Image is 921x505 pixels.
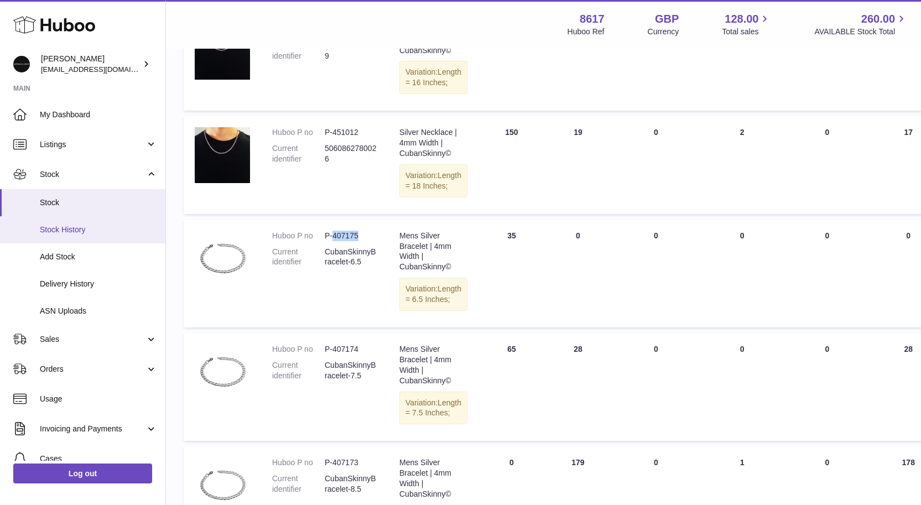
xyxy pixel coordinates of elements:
[272,360,325,381] dt: Current identifier
[580,12,605,27] strong: 8617
[701,116,784,214] td: 2
[545,13,611,111] td: 58
[611,13,701,111] td: 0
[272,127,325,138] dt: Huboo P no
[272,247,325,268] dt: Current identifier
[655,12,679,27] strong: GBP
[272,143,325,164] dt: Current identifier
[40,139,145,150] span: Listings
[41,65,163,74] span: [EMAIL_ADDRESS][DOMAIN_NAME]
[13,56,30,72] img: hello@alfredco.com
[195,24,250,80] img: product image
[40,334,145,345] span: Sales
[568,27,605,37] div: Huboo Ref
[399,278,467,311] div: Variation:
[478,333,545,441] td: 65
[405,171,461,190] span: Length = 18 Inches;
[325,40,377,61] dd: 5060862780019
[611,116,701,214] td: 0
[399,392,467,425] div: Variation:
[195,231,250,286] img: product image
[195,127,250,183] img: product image
[399,61,467,94] div: Variation:
[825,231,830,240] span: 0
[325,473,377,494] dd: CubanSkinnyBracelet-8.5
[545,116,611,214] td: 19
[701,220,784,327] td: 0
[40,225,157,235] span: Stock History
[478,116,545,214] td: 150
[478,13,545,111] td: 125
[325,143,377,164] dd: 5060862780026
[13,464,152,483] a: Log out
[701,333,784,441] td: 0
[272,473,325,494] dt: Current identifier
[825,128,830,137] span: 0
[272,457,325,468] dt: Huboo P no
[399,231,467,273] div: Mens Silver Bracelet | 4mm Width | CubanSkinny©
[399,457,467,499] div: Mens Silver Bracelet | 4mm Width | CubanSkinny©
[722,12,771,37] a: 128.00 Total sales
[611,220,701,327] td: 0
[325,247,377,268] dd: CubanSkinnyBracelet-6.5
[40,197,157,208] span: Stock
[325,127,377,138] dd: P-451012
[325,344,377,355] dd: P-407174
[40,279,157,289] span: Delivery History
[40,364,145,374] span: Orders
[40,424,145,434] span: Invoicing and Payments
[40,252,157,262] span: Add Stock
[648,27,679,37] div: Currency
[40,454,157,464] span: Cases
[40,306,157,316] span: ASN Uploads
[325,457,377,468] dd: P-407173
[272,344,325,355] dt: Huboo P no
[272,231,325,241] dt: Huboo P no
[399,344,467,386] div: Mens Silver Bracelet | 4mm Width | CubanSkinny©
[40,110,157,120] span: My Dashboard
[40,394,157,404] span: Usage
[325,231,377,241] dd: P-407175
[611,333,701,441] td: 0
[814,12,908,37] a: 260.00 AVAILABLE Stock Total
[478,220,545,327] td: 35
[722,27,771,37] span: Total sales
[861,12,895,27] span: 260.00
[399,164,467,197] div: Variation:
[195,344,250,399] img: product image
[325,360,377,381] dd: CubanSkinnyBracelet-7.5
[701,13,784,111] td: 0
[825,345,830,353] span: 0
[40,169,145,180] span: Stock
[825,458,830,467] span: 0
[41,54,141,75] div: [PERSON_NAME]
[272,40,325,61] dt: Current identifier
[399,127,467,159] div: Silver Necklace | 4mm Width | CubanSkinny©
[725,12,758,27] span: 128.00
[814,27,908,37] span: AVAILABLE Stock Total
[545,333,611,441] td: 28
[545,220,611,327] td: 0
